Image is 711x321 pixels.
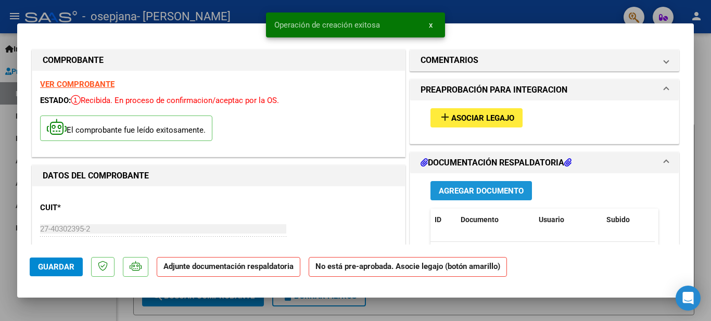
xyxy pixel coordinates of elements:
div: No data to display [430,242,655,268]
div: PREAPROBACIÓN PARA INTEGRACION [410,100,679,144]
a: VER COMPROBANTE [40,80,115,89]
span: Recibida. En proceso de confirmacion/aceptac por la OS. [71,96,279,105]
span: Agregar Documento [439,186,524,196]
button: Agregar Documento [430,181,532,200]
button: Asociar Legajo [430,108,523,127]
span: Subido [606,215,630,224]
strong: COMPROBANTE [43,55,104,65]
datatable-header-cell: ID [430,209,456,231]
span: ESTADO: [40,96,71,105]
span: x [429,20,433,30]
datatable-header-cell: Subido [602,209,654,231]
span: Usuario [539,215,564,224]
mat-expansion-panel-header: DOCUMENTACIÓN RESPALDATORIA [410,152,679,173]
datatable-header-cell: Acción [654,209,706,231]
span: Operación de creación exitosa [274,20,380,30]
datatable-header-cell: Documento [456,209,535,231]
strong: Adjunte documentación respaldatoria [163,262,294,271]
strong: No está pre-aprobada. Asocie legajo (botón amarillo) [309,257,507,277]
h1: DOCUMENTACIÓN RESPALDATORIA [421,157,572,169]
span: Documento [461,215,499,224]
span: Asociar Legajo [451,113,514,123]
button: Guardar [30,258,83,276]
h1: PREAPROBACIÓN PARA INTEGRACION [421,84,567,96]
datatable-header-cell: Usuario [535,209,602,231]
strong: DATOS DEL COMPROBANTE [43,171,149,181]
span: Guardar [38,262,74,272]
h1: COMENTARIOS [421,54,478,67]
button: x [421,16,441,34]
mat-expansion-panel-header: PREAPROBACIÓN PARA INTEGRACION [410,80,679,100]
p: CUIT [40,202,147,214]
p: El comprobante fue leído exitosamente. [40,115,212,141]
div: Open Intercom Messenger [676,286,701,311]
span: ID [435,215,441,224]
mat-icon: add [439,111,451,123]
mat-expansion-panel-header: COMENTARIOS [410,50,679,71]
